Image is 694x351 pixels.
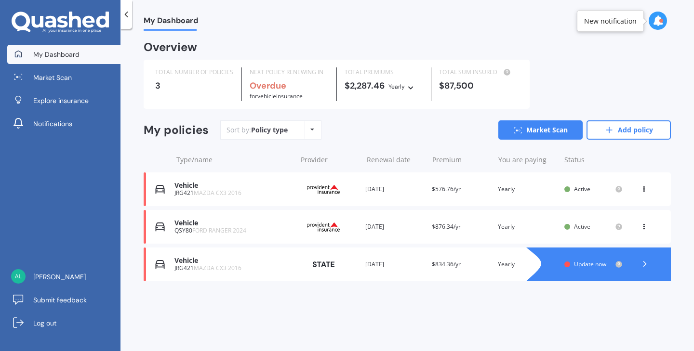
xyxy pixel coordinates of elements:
img: Provident [299,180,347,198]
span: MAZDA CX3 2016 [194,264,241,272]
div: Status [564,155,623,165]
span: Notifications [33,119,72,129]
div: Yearly [498,222,556,232]
img: State [299,256,347,273]
div: Vehicle [174,182,292,190]
div: QSY80 [174,227,292,234]
span: MAZDA CX3 2016 [194,189,241,197]
div: TOTAL PREMIUMS [345,67,423,77]
img: Vehicle [155,184,165,194]
div: New notification [584,16,637,26]
span: My Dashboard [33,50,80,59]
div: Sort by: [227,125,288,135]
a: Notifications [7,114,120,133]
img: Vehicle [155,260,165,269]
span: Log out [33,318,56,328]
img: Provident [299,218,347,236]
span: Update now [574,260,606,268]
span: $834.36/yr [432,260,461,268]
div: $2,287.46 [345,81,423,91]
div: [DATE] [365,260,424,269]
span: Active [574,222,590,231]
span: $576.76/yr [432,185,461,193]
span: FORD RANGER 2024 [192,226,246,234]
div: $87,500 [439,81,518,91]
div: TOTAL SUM INSURED [439,67,518,77]
div: Yearly [498,184,556,194]
div: 3 [155,81,234,91]
span: Market Scan [33,73,72,82]
div: Yearly [388,82,405,91]
img: Vehicle [155,222,165,232]
div: You are paying [498,155,557,165]
div: Premium [432,155,491,165]
div: [DATE] [365,184,424,194]
div: Provider [301,155,359,165]
div: JRG421 [174,190,292,196]
div: Vehicle [174,257,292,265]
a: Explore insurance [7,91,120,110]
img: fe2389c2a827dff22c6613c5620445ed [11,269,26,284]
span: Explore insurance [33,96,89,105]
a: Submit feedback [7,290,120,310]
a: [PERSON_NAME] [7,267,120,286]
a: Log out [7,313,120,333]
div: Renewal date [367,155,425,165]
span: My Dashboard [144,16,198,29]
div: TOTAL NUMBER OF POLICIES [155,67,234,77]
div: Yearly [498,260,556,269]
span: Submit feedback [33,295,87,305]
div: Vehicle [174,219,292,227]
a: Market Scan [7,68,120,87]
div: Type/name [176,155,293,165]
div: Policy type [251,125,288,135]
span: [PERSON_NAME] [33,272,86,282]
div: NEXT POLICY RENEWING IN [250,67,328,77]
div: My policies [144,123,209,137]
div: Overview [144,42,197,52]
b: Overdue [250,80,286,91]
a: My Dashboard [7,45,120,64]
div: [DATE] [365,222,424,232]
span: Active [574,185,590,193]
span: $876.34/yr [432,222,461,231]
div: JRG421 [174,265,292,272]
span: for Vehicle insurance [250,92,303,100]
a: Add policy [587,120,671,140]
a: Market Scan [498,120,583,140]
